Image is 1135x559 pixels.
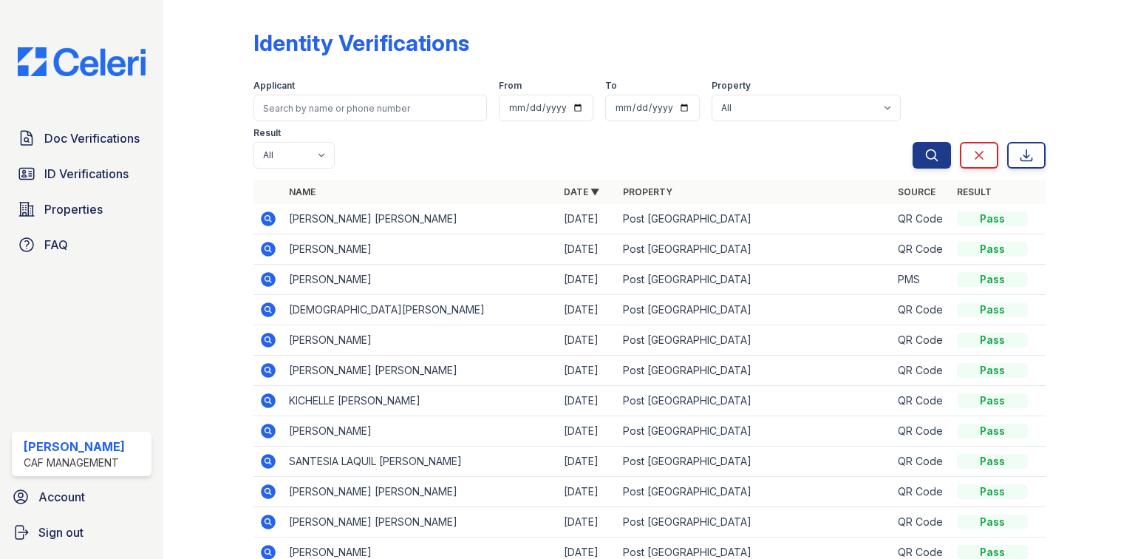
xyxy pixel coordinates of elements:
td: QR Code [892,386,951,416]
td: Post [GEOGRAPHIC_DATA] [617,507,892,538]
div: Pass [957,242,1028,257]
a: Result [957,186,992,197]
td: QR Code [892,507,951,538]
td: Post [GEOGRAPHIC_DATA] [617,325,892,356]
span: Account [38,488,85,506]
span: Properties [44,200,103,218]
label: Property [712,80,751,92]
td: [DATE] [558,447,617,477]
td: QR Code [892,325,951,356]
img: CE_Logo_Blue-a8612792a0a2168367f1c8372b55b34899dd931a85d93a1a3d3e32e68fde9ad4.png [6,47,157,76]
label: From [499,80,522,92]
div: Pass [957,424,1028,438]
a: Source [898,186,935,197]
td: [PERSON_NAME] [283,416,558,447]
div: Pass [957,393,1028,408]
td: Post [GEOGRAPHIC_DATA] [617,386,892,416]
a: Property [623,186,672,197]
td: [PERSON_NAME] [PERSON_NAME] [283,477,558,507]
td: [PERSON_NAME] [283,234,558,265]
a: Properties [12,194,151,224]
td: Post [GEOGRAPHIC_DATA] [617,234,892,265]
td: [DATE] [558,325,617,356]
td: [DATE] [558,265,617,295]
td: [PERSON_NAME] [PERSON_NAME] [283,356,558,386]
td: [DATE] [558,356,617,386]
td: [PERSON_NAME] [283,325,558,356]
td: Post [GEOGRAPHIC_DATA] [617,477,892,507]
div: Pass [957,272,1028,287]
div: Pass [957,484,1028,499]
td: [PERSON_NAME] [283,265,558,295]
a: ID Verifications [12,159,151,189]
span: ID Verifications [44,165,129,183]
div: Pass [957,333,1028,348]
div: [PERSON_NAME] [24,438,125,455]
div: Pass [957,454,1028,469]
label: Applicant [253,80,295,92]
div: Pass [957,515,1028,529]
div: Identity Verifications [253,30,469,56]
a: Name [289,186,316,197]
span: Doc Verifications [44,129,140,147]
td: QR Code [892,204,951,234]
td: KICHELLE [PERSON_NAME] [283,386,558,416]
td: Post [GEOGRAPHIC_DATA] [617,416,892,447]
span: Sign out [38,524,83,541]
a: Date ▼ [564,186,599,197]
td: SANTESIA LAQUIL [PERSON_NAME] [283,447,558,477]
td: Post [GEOGRAPHIC_DATA] [617,265,892,295]
a: Sign out [6,518,157,547]
span: FAQ [44,236,68,254]
td: [DATE] [558,386,617,416]
a: Doc Verifications [12,123,151,153]
td: QR Code [892,356,951,386]
td: [DATE] [558,204,617,234]
td: [DATE] [558,507,617,538]
div: Pass [957,363,1028,378]
label: To [605,80,617,92]
label: Result [253,127,281,139]
td: [DEMOGRAPHIC_DATA][PERSON_NAME] [283,295,558,325]
td: Post [GEOGRAPHIC_DATA] [617,204,892,234]
div: Pass [957,211,1028,226]
a: FAQ [12,230,151,260]
td: [DATE] [558,234,617,265]
td: QR Code [892,295,951,325]
input: Search by name or phone number [253,95,487,121]
a: Account [6,482,157,512]
td: QR Code [892,447,951,477]
td: [PERSON_NAME] [PERSON_NAME] [283,204,558,234]
td: [PERSON_NAME] [PERSON_NAME] [283,507,558,538]
div: Pass [957,302,1028,317]
td: QR Code [892,416,951,447]
td: [DATE] [558,477,617,507]
td: Post [GEOGRAPHIC_DATA] [617,447,892,477]
td: Post [GEOGRAPHIC_DATA] [617,295,892,325]
td: [DATE] [558,295,617,325]
td: [DATE] [558,416,617,447]
div: CAF Management [24,455,125,470]
td: PMS [892,265,951,295]
td: Post [GEOGRAPHIC_DATA] [617,356,892,386]
td: QR Code [892,234,951,265]
td: QR Code [892,477,951,507]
